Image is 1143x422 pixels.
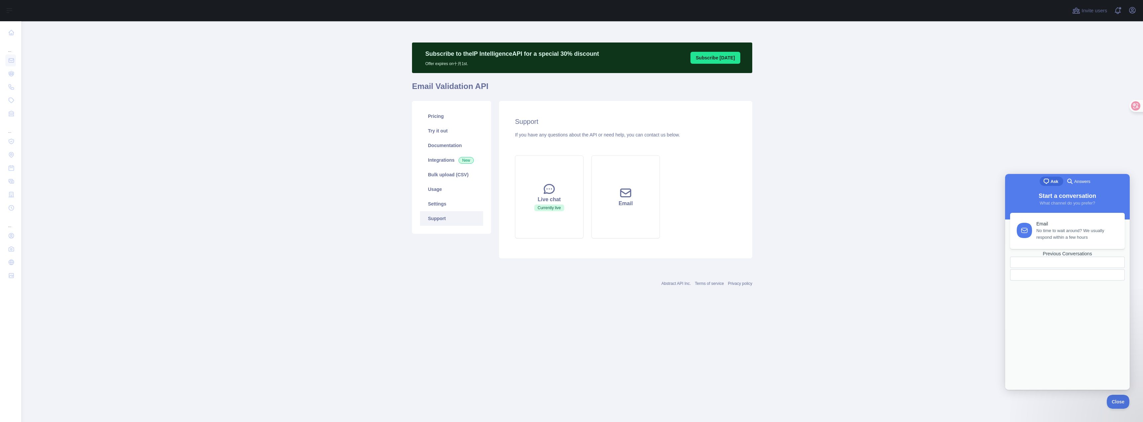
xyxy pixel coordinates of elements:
h1: Email Validation API [412,81,752,97]
a: Terms of service [695,281,724,286]
div: Live chat [523,196,575,204]
a: Usage [420,182,483,197]
iframe: Help Scout Beacon - Live Chat, Contact Form, and Knowledge Base [1005,174,1130,390]
a: Documentation [420,138,483,153]
span: New [459,157,474,164]
a: Bulk upload (CSV) [420,167,483,182]
a: Abstract API Inc. [662,281,691,286]
p: Offer expires on 十月 1st. [425,58,599,66]
span: Currently live [534,205,564,211]
h2: Support [515,117,736,126]
a: Pricing [420,109,483,124]
button: Subscribe [DATE] [690,52,740,64]
a: Try it out [420,124,483,138]
a: Privacy policy [728,281,752,286]
div: ... [5,121,16,134]
a: Support [420,211,483,226]
p: Subscribe to the IP Intelligence API for a special 30 % discount [425,49,599,58]
a: Integrations New [420,153,483,167]
span: Invite users [1082,7,1107,15]
div: Email [600,200,652,208]
div: ... [5,40,16,53]
a: Settings [420,197,483,211]
button: Live chatCurrently live [515,155,583,238]
div: ... [5,215,16,228]
button: Email [591,155,660,238]
button: Invite users [1071,5,1108,16]
div: If you have any questions about the API or need help, you can contact us below. [515,131,736,138]
iframe: Help Scout Beacon - Close [1107,395,1130,409]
